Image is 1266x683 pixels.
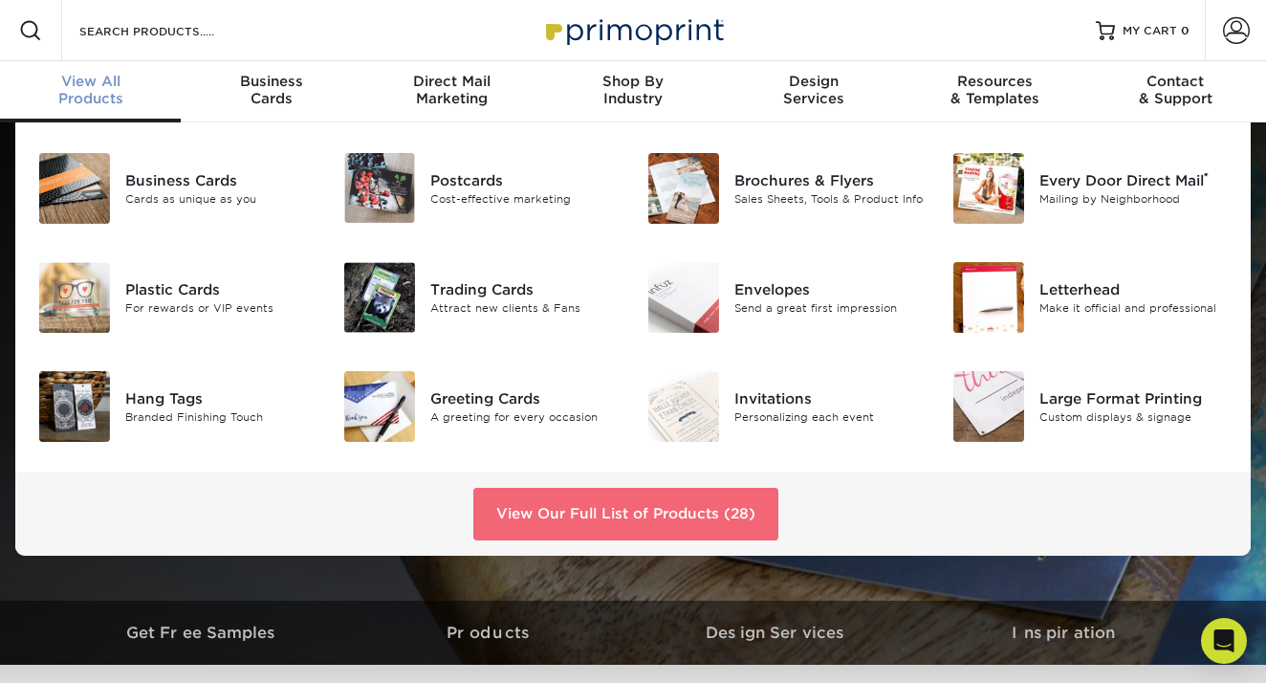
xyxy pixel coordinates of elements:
[542,61,723,122] a: Shop ByIndustry
[734,300,923,317] div: Send a great first impression
[344,153,415,223] img: Postcards
[905,73,1085,107] div: & Templates
[953,262,1024,333] img: Letterhead
[125,388,314,409] div: Hang Tags
[343,364,620,450] a: Greeting Cards Greeting Cards A greeting for every occasion
[125,279,314,300] div: Plastic Cards
[39,262,110,333] img: Plastic Cards
[39,153,110,224] img: Business Cards
[724,61,905,122] a: DesignServices
[125,409,314,426] div: Branded Finishing Touch
[952,254,1229,341] a: Letterhead Letterhead Make it official and professional
[953,153,1024,224] img: Every Door Direct Mail
[430,409,619,426] div: A greeting for every occasion
[1039,300,1228,317] div: Make it official and professional
[734,388,923,409] div: Invitations
[734,279,923,300] div: Envelopes
[734,409,923,426] div: Personalizing each event
[905,73,1085,90] span: Resources
[125,170,314,191] div: Business Cards
[1039,191,1228,208] div: Mailing by Neighborhood
[648,262,719,333] img: Envelopes
[542,73,723,90] span: Shop By
[430,300,619,317] div: Attract new clients & Fans
[542,73,723,107] div: Industry
[473,488,778,540] a: View Our Full List of Products (28)
[1039,388,1228,409] div: Large Format Printing
[39,371,110,442] img: Hang Tags
[77,19,264,42] input: SEARCH PRODUCTS.....
[734,191,923,208] div: Sales Sheets, Tools & Product Info
[537,10,729,51] img: Primoprint
[344,262,415,333] img: Trading Cards
[361,61,542,122] a: Direct MailMarketing
[1085,61,1266,122] a: Contact& Support
[724,73,905,107] div: Services
[952,145,1229,231] a: Every Door Direct Mail Every Door Direct Mail® Mailing by Neighborhood
[647,145,924,231] a: Brochures & Flyers Brochures & Flyers Sales Sheets, Tools & Product Info
[734,170,923,191] div: Brochures & Flyers
[905,61,1085,122] a: Resources& Templates
[38,145,315,231] a: Business Cards Business Cards Cards as unique as you
[1085,73,1266,107] div: & Support
[1204,169,1209,183] sup: ®
[1039,409,1228,426] div: Custom displays & signage
[1201,618,1247,664] div: Open Intercom Messenger
[430,388,619,409] div: Greeting Cards
[647,254,924,341] a: Envelopes Envelopes Send a great first impression
[430,169,619,190] div: Postcards
[361,73,542,107] div: Marketing
[125,300,314,317] div: For rewards or VIP events
[344,371,415,442] img: Greeting Cards
[343,254,620,341] a: Trading Cards Trading Cards Attract new clients & Fans
[38,254,315,341] a: Plastic Cards Plastic Cards For rewards or VIP events
[952,364,1229,450] a: Large Format Printing Large Format Printing Custom displays & signage
[1039,170,1228,191] div: Every Door Direct Mail
[648,153,719,224] img: Brochures & Flyers
[953,371,1024,442] img: Large Format Printing
[38,364,315,450] a: Hang Tags Hang Tags Branded Finishing Touch
[1085,73,1266,90] span: Contact
[1123,23,1177,39] span: MY CART
[430,279,619,300] div: Trading Cards
[181,73,361,90] span: Business
[648,371,719,442] img: Invitations
[181,73,361,107] div: Cards
[125,191,314,208] div: Cards as unique as you
[181,61,361,122] a: BusinessCards
[647,364,924,450] a: Invitations Invitations Personalizing each event
[724,73,905,90] span: Design
[361,73,542,90] span: Direct Mail
[343,145,620,231] a: Postcards Postcards Cost-effective marketing
[1039,279,1228,300] div: Letterhead
[1181,24,1190,37] span: 0
[430,190,619,207] div: Cost-effective marketing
